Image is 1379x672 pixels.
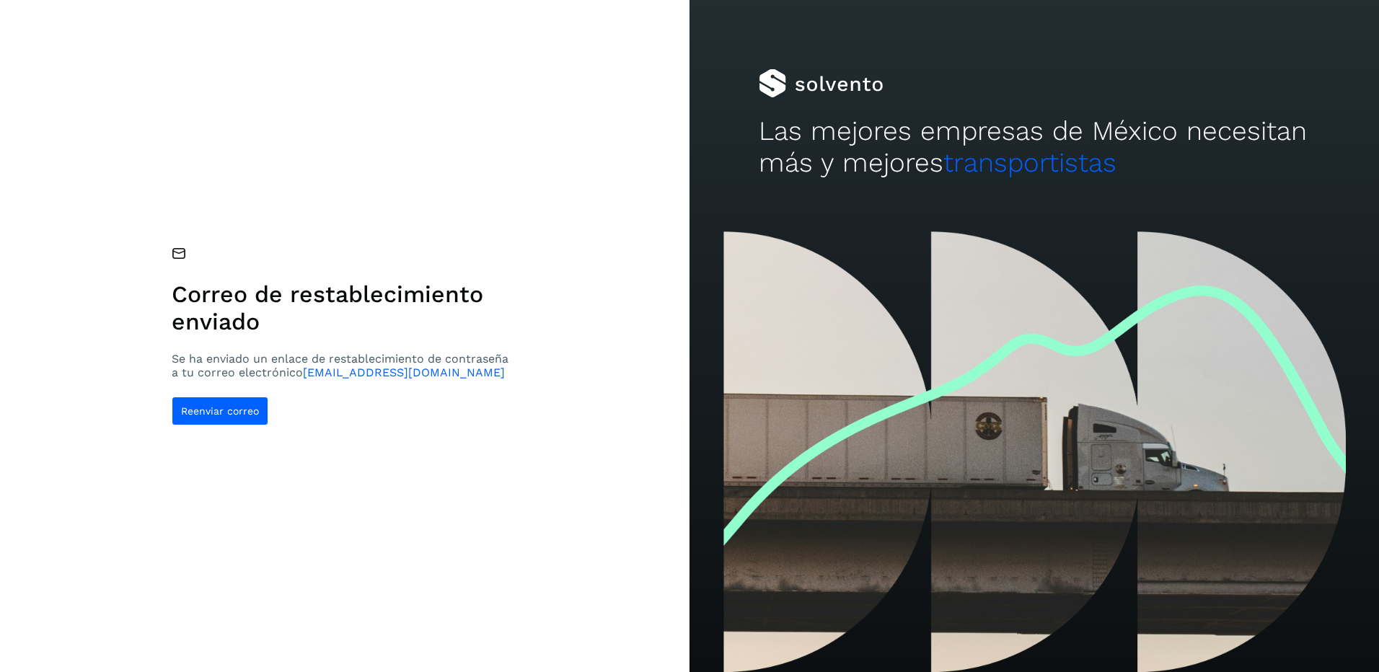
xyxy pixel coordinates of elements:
[759,115,1310,180] h2: Las mejores empresas de México necesitan más y mejores
[172,397,268,425] button: Reenviar correo
[172,352,514,379] p: Se ha enviado un enlace de restablecimiento de contraseña a tu correo electrónico
[181,406,259,416] span: Reenviar correo
[943,147,1116,178] span: transportistas
[303,366,505,379] span: [EMAIL_ADDRESS][DOMAIN_NAME]
[172,280,514,336] h1: Correo de restablecimiento enviado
